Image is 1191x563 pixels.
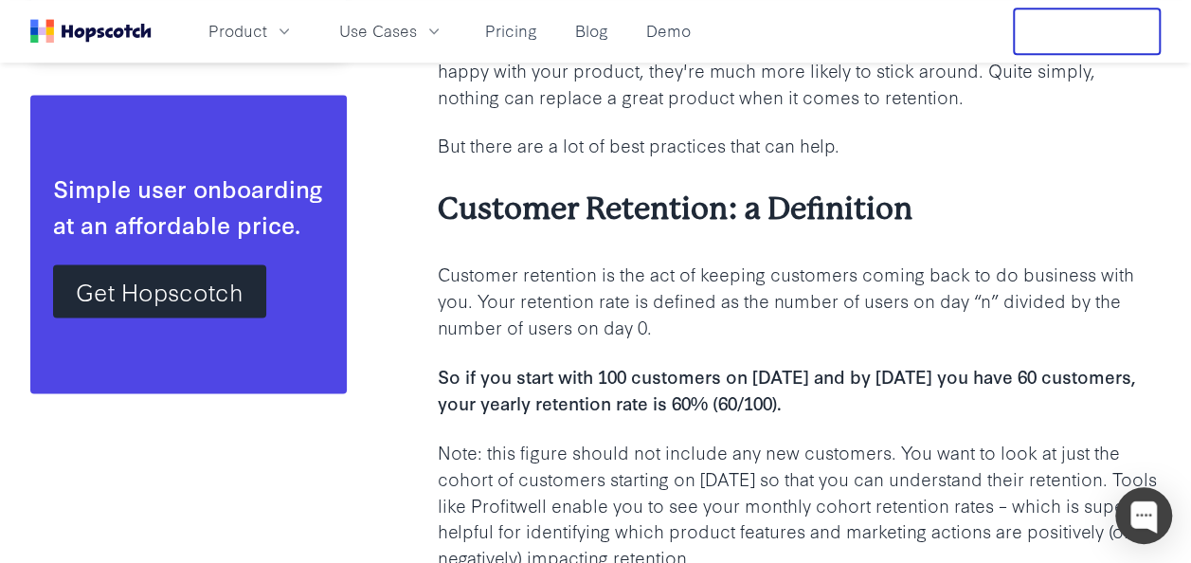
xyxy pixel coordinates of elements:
[478,15,545,46] a: Pricing
[1013,8,1161,55] button: Free Trial
[30,19,152,43] a: Home
[438,363,1136,415] b: So if you start with 100 customers on [DATE] and by [DATE] you have 60 customers, your yearly ret...
[208,19,267,43] span: Product
[639,15,698,46] a: Demo
[53,171,324,241] div: Simple user onboarding at an affordable price.
[339,19,417,43] span: Use Cases
[197,15,305,46] button: Product
[438,191,912,227] b: Customer Retention: a Definition
[53,264,266,318] a: Get Hopscotch
[568,15,616,46] a: Blog
[328,15,455,46] button: Use Cases
[438,132,1161,158] p: But there are a lot of best practices that can help.
[438,261,1161,340] p: Customer retention is the act of keeping customers coming back to do business with you. Your rete...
